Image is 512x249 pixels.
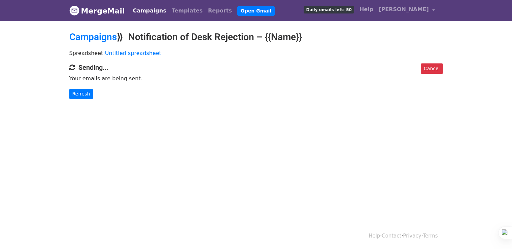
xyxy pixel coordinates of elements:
[421,63,443,74] a: Cancel
[379,5,429,13] span: [PERSON_NAME]
[69,75,443,82] p: Your emails are being sent.
[301,3,356,16] a: Daily emails left: 50
[69,63,443,72] h4: Sending...
[130,4,169,18] a: Campaigns
[69,31,443,43] h2: ⟫ Notification of Desk Rejection – {{Name}}
[69,89,93,99] a: Refresh
[69,4,125,18] a: MergeMail
[105,50,161,56] a: Untitled spreadsheet
[169,4,205,18] a: Templates
[403,233,421,239] a: Privacy
[69,5,79,16] img: MergeMail logo
[369,233,380,239] a: Help
[382,233,401,239] a: Contact
[69,50,443,57] p: Spreadsheet:
[237,6,275,16] a: Open Gmail
[304,6,354,13] span: Daily emails left: 50
[357,3,376,16] a: Help
[423,233,438,239] a: Terms
[376,3,437,19] a: [PERSON_NAME]
[205,4,235,18] a: Reports
[69,31,117,43] a: Campaigns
